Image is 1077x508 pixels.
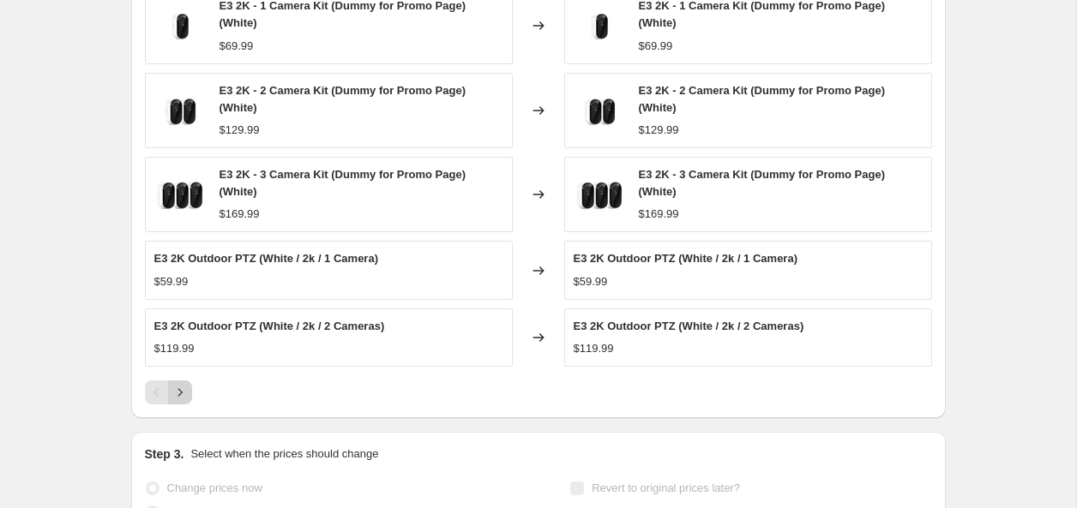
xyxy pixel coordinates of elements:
span: Revert to original prices later? [592,481,740,494]
img: essential3-3-cam-right_resized_80x.png [154,169,206,220]
span: E3 2K - 3 Camera Kit (Dummy for Promo Page) (White) [639,168,886,198]
span: E3 2K - 2 Camera Kit (Dummy for Promo Page) (White) [639,84,886,114]
div: $59.99 [574,273,608,290]
div: $69.99 [639,38,673,55]
span: Change prices now [167,481,262,494]
span: E3 2K Outdoor PTZ (White / 2k / 2 Cameras) [574,320,804,332]
p: Select when the prices should change [190,445,378,463]
img: essential3-3-cam-right_resized_80x.png [574,169,625,220]
img: essential3-2-cam-right_80x.png [574,85,625,136]
div: $169.99 [639,206,679,223]
div: $129.99 [220,122,260,139]
span: E3 2K Outdoor PTZ (White / 2k / 1 Camera) [574,252,798,265]
span: E3 2K Outdoor PTZ (White / 2k / 2 Cameras) [154,320,385,332]
div: $129.99 [639,122,679,139]
nav: Pagination [145,380,192,404]
button: Next [168,380,192,404]
div: $169.99 [220,206,260,223]
div: $69.99 [220,38,254,55]
span: E3 2K Outdoor PTZ (White / 2k / 1 Camera) [154,252,379,265]
span: E3 2K - 2 Camera Kit (Dummy for Promo Page) (White) [220,84,466,114]
div: $119.99 [574,340,614,357]
span: E3 2K - 3 Camera Kit (Dummy for Promo Page) (White) [220,168,466,198]
img: essential3-2-cam-right_80x.png [154,85,206,136]
div: $119.99 [154,340,195,357]
h2: Step 3. [145,445,184,463]
div: $59.99 [154,273,189,290]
